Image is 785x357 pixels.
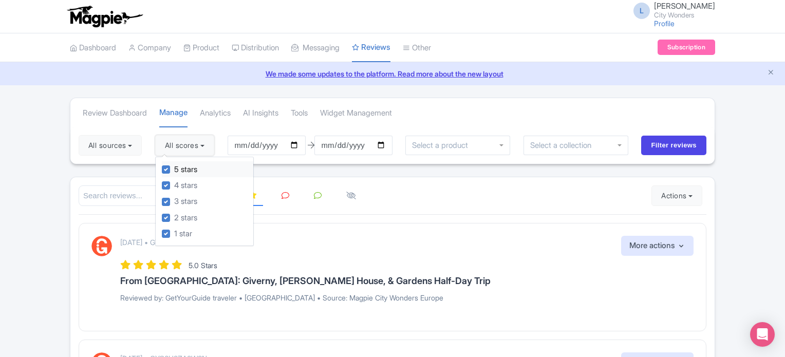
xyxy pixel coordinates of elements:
[621,236,694,256] button: More actions
[750,322,775,347] div: Open Intercom Messenger
[641,136,706,155] input: Filter reviews
[232,34,279,62] a: Distribution
[654,1,715,11] span: [PERSON_NAME]
[6,68,779,79] a: We made some updates to the platform. Read more about the new layout
[83,99,147,127] a: Review Dashboard
[120,237,204,248] p: [DATE] • GYG32MK7AYYK
[79,135,142,156] button: All sources
[65,5,144,28] img: logo-ab69f6fb50320c5b225c76a69d11143b.png
[79,185,236,206] input: Search reviews...
[70,34,116,62] a: Dashboard
[651,185,702,206] button: Actions
[767,67,775,79] button: Close announcement
[174,212,197,224] label: 2 stars
[159,99,188,128] a: Manage
[128,34,171,62] a: Company
[155,157,254,247] div: All scores
[243,99,278,127] a: AI Insights
[530,141,599,150] input: Select a collection
[412,141,474,150] input: Select a product
[658,40,715,55] a: Subscription
[155,135,214,156] button: All scores
[174,164,197,176] label: 5 stars
[189,261,217,270] span: 5.0 Stars
[200,99,231,127] a: Analytics
[352,33,390,63] a: Reviews
[291,99,308,127] a: Tools
[320,99,392,127] a: Widget Management
[403,34,431,62] a: Other
[91,236,112,256] img: GetYourGuide Logo
[120,292,694,303] p: Reviewed by: GetYourGuide traveler • [GEOGRAPHIC_DATA] • Source: Magpie City Wonders Europe
[291,34,340,62] a: Messaging
[627,2,715,18] a: L [PERSON_NAME] City Wonders
[654,19,675,28] a: Profile
[633,3,650,19] span: L
[183,34,219,62] a: Product
[654,12,715,18] small: City Wonders
[174,196,197,208] label: 3 stars
[120,276,694,286] h3: From [GEOGRAPHIC_DATA]: Giverny, [PERSON_NAME] House, & Gardens Half-Day Trip
[174,228,192,240] label: 1 star
[174,180,197,192] label: 4 stars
